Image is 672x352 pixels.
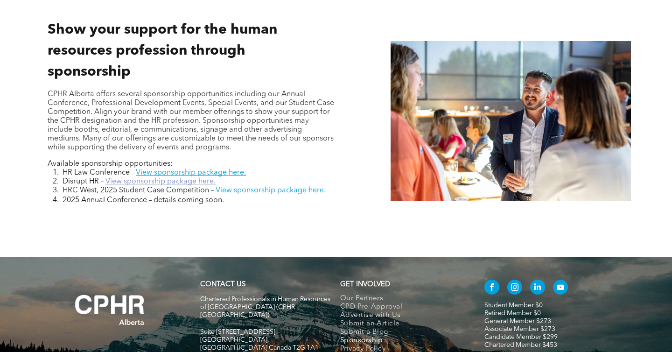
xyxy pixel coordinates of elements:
a: CPD Pre-Approval [340,303,465,311]
a: View sponsorship package here. [216,187,326,194]
span: Chartered Professionals in Human Resources of [GEOGRAPHIC_DATA] (CPHR [GEOGRAPHIC_DATA]) [200,296,330,318]
a: Student Member $0 [484,302,543,309]
a: facebook [484,280,499,297]
a: Advertise with Us [340,311,465,320]
a: Sponsorship [340,337,465,345]
a: CONTACT US [200,281,245,288]
span: Suite [STREET_ADDRESS] [200,329,275,335]
span: HRC West, 2025 Student Case Competition – [63,187,214,194]
a: youtube [553,280,568,297]
a: Submit an Article [340,320,465,328]
a: instagram [507,280,522,297]
span: CPHR Alberta offers several sponsorship opportunities including our Annual Conference, Profession... [48,91,334,151]
a: Associate Member $273 [484,326,555,332]
a: linkedin [530,280,545,297]
a: General Member $273 [484,318,551,324]
img: A white background with a few lines on it [56,276,163,344]
span: Show your support for the human resources profession through sponsorship [48,23,277,79]
span: Available sponsorship opportunities: [48,160,173,168]
span: Disrupt HR – [63,178,104,185]
a: View sponsorship package here. [136,169,246,176]
a: Submit a Blog [340,328,465,337]
a: Our Partners [340,295,465,303]
a: Candidate Member $299 [484,334,558,340]
a: View sponsorship package here. [105,178,216,185]
span: [GEOGRAPHIC_DATA], [GEOGRAPHIC_DATA] Canada T2G 1A1 [200,337,319,351]
a: Chartered Member $453 [484,342,557,348]
span: 2025 Annual Conference – details coming soon. [63,197,224,204]
span: HR Law Conference - [63,169,134,176]
a: Retired Member $0 [484,310,541,317]
span: GET INVOLVED [340,281,390,288]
